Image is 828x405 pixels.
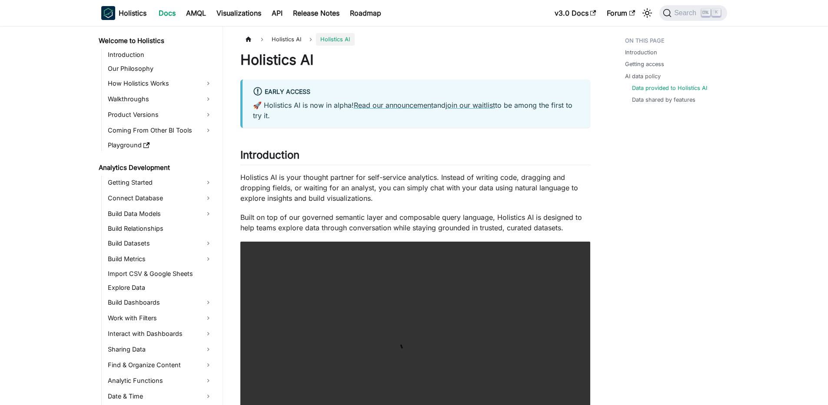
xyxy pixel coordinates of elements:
[105,389,215,403] a: Date & Time
[105,191,215,205] a: Connect Database
[316,33,354,46] span: Holistics AI
[101,6,115,20] img: Holistics
[659,5,727,21] button: Search (Ctrl+K)
[354,101,433,110] a: Read our announcement
[105,311,215,325] a: Work with Filters
[105,123,215,137] a: Coming From Other BI Tools
[446,101,495,110] a: join our waitlist
[153,6,181,20] a: Docs
[266,6,288,20] a: API
[96,162,215,174] a: Analytics Development
[181,6,211,20] a: AMQL
[93,26,223,405] nav: Docs sidebar
[240,172,590,203] p: Holistics AI is your thought partner for self-service analytics. Instead of writing code, draggin...
[96,35,215,47] a: Welcome to Holistics
[712,9,721,17] kbd: K
[640,6,654,20] button: Switch between dark and light mode (currently light mode)
[240,51,590,69] h1: Holistics AI
[105,342,215,356] a: Sharing Data
[105,207,215,221] a: Build Data Models
[105,139,215,151] a: Playground
[240,33,257,46] a: Home page
[253,100,580,121] p: 🚀 Holistics AI is now in alpha! and to be among the first to try it.
[625,48,657,56] a: Introduction
[625,72,661,80] a: AI data policy
[105,176,215,189] a: Getting Started
[625,60,664,68] a: Getting access
[632,84,707,92] a: Data provided to Holistics AI
[105,108,215,122] a: Product Versions
[267,33,306,46] span: Holistics AI
[105,268,215,280] a: Import CSV & Google Sheets
[632,96,695,104] a: Data shared by features
[602,6,640,20] a: Forum
[240,212,590,233] p: Built on top of our governed semantic layer and composable query language, Holistics AI is design...
[288,6,345,20] a: Release Notes
[105,236,215,250] a: Build Datasets
[672,9,702,17] span: Search
[549,6,602,20] a: v3.0 Docs
[105,92,215,106] a: Walkthroughs
[101,6,146,20] a: HolisticsHolistics
[105,63,215,75] a: Our Philosophy
[119,8,146,18] b: Holistics
[253,86,580,98] div: Early Access
[105,358,215,372] a: Find & Organize Content
[105,282,215,294] a: Explore Data
[105,76,215,90] a: How Holistics Works
[240,149,590,165] h2: Introduction
[211,6,266,20] a: Visualizations
[105,222,215,235] a: Build Relationships
[105,49,215,61] a: Introduction
[105,252,215,266] a: Build Metrics
[240,33,590,46] nav: Breadcrumbs
[105,295,215,309] a: Build Dashboards
[345,6,386,20] a: Roadmap
[105,327,215,341] a: Interact with Dashboards
[105,374,215,388] a: Analytic Functions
